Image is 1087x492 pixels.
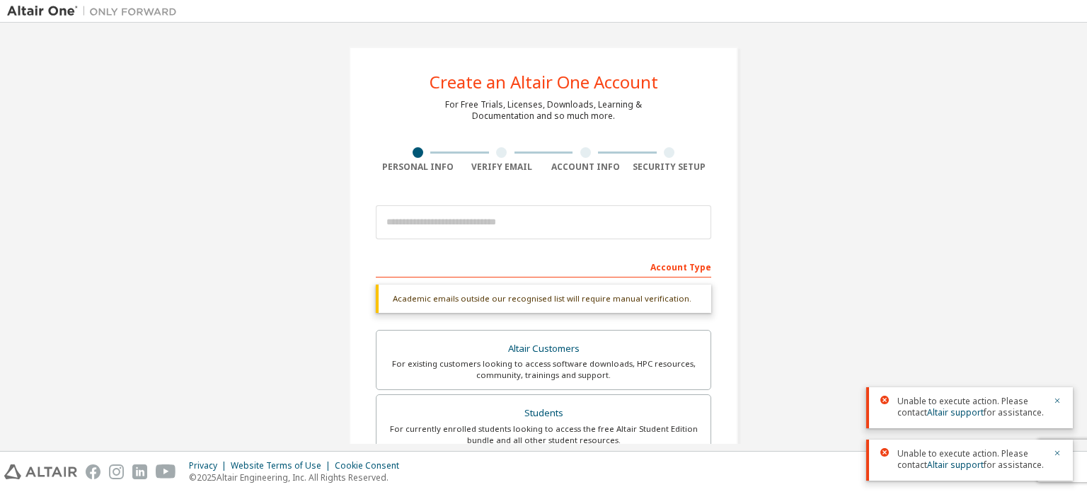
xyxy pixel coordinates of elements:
[7,4,184,18] img: Altair One
[376,161,460,173] div: Personal Info
[927,406,984,418] a: Altair support
[189,460,231,471] div: Privacy
[132,464,147,479] img: linkedin.svg
[628,161,712,173] div: Security Setup
[376,285,711,313] div: Academic emails outside our recognised list will require manual verification.
[385,404,702,423] div: Students
[445,99,642,122] div: For Free Trials, Licenses, Downloads, Learning & Documentation and so much more.
[4,464,77,479] img: altair_logo.svg
[385,339,702,359] div: Altair Customers
[189,471,408,484] p: © 2025 Altair Engineering, Inc. All Rights Reserved.
[897,448,1045,471] span: Unable to execute action. Please contact for assistance.
[430,74,658,91] div: Create an Altair One Account
[86,464,100,479] img: facebook.svg
[927,459,984,471] a: Altair support
[385,423,702,446] div: For currently enrolled students looking to access the free Altair Student Edition bundle and all ...
[460,161,544,173] div: Verify Email
[376,255,711,278] div: Account Type
[156,464,176,479] img: youtube.svg
[385,358,702,381] div: For existing customers looking to access software downloads, HPC resources, community, trainings ...
[231,460,335,471] div: Website Terms of Use
[543,161,628,173] div: Account Info
[897,396,1045,418] span: Unable to execute action. Please contact for assistance.
[109,464,124,479] img: instagram.svg
[335,460,408,471] div: Cookie Consent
